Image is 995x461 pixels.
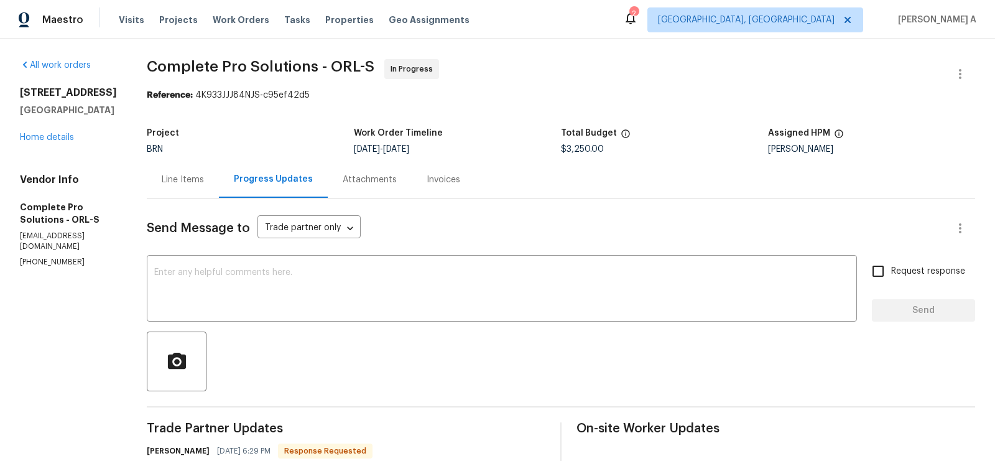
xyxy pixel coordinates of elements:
span: - [354,145,409,154]
a: Home details [20,133,74,142]
h5: Assigned HPM [768,129,830,137]
div: [PERSON_NAME] [768,145,975,154]
span: On-site Worker Updates [576,422,975,435]
span: $3,250.00 [561,145,604,154]
span: Complete Pro Solutions - ORL-S [147,59,374,74]
div: Invoices [427,174,460,186]
span: Send Message to [147,222,250,235]
span: [DATE] 6:29 PM [217,445,271,457]
span: Geo Assignments [389,14,470,26]
h2: [STREET_ADDRESS] [20,86,117,99]
h4: Vendor Info [20,174,117,186]
span: Trade Partner Updates [147,422,545,435]
h5: Complete Pro Solutions - ORL-S [20,201,117,226]
div: Progress Updates [234,173,313,185]
span: [DATE] [383,145,409,154]
a: All work orders [20,61,91,70]
span: [PERSON_NAME] A [893,14,976,26]
div: 4K933JJJ84NJS-c95ef42d5 [147,89,975,101]
span: Properties [325,14,374,26]
div: 2 [629,7,638,20]
p: [EMAIL_ADDRESS][DOMAIN_NAME] [20,231,117,252]
div: Trade partner only [257,218,361,239]
span: Projects [159,14,198,26]
h5: Work Order Timeline [354,129,443,137]
span: In Progress [391,63,438,75]
span: Visits [119,14,144,26]
div: Attachments [343,174,397,186]
h6: [PERSON_NAME] [147,445,210,457]
h5: [GEOGRAPHIC_DATA] [20,104,117,116]
h5: Project [147,129,179,137]
span: [DATE] [354,145,380,154]
span: Request response [891,265,965,278]
p: [PHONE_NUMBER] [20,257,117,268]
span: The hpm assigned to this work order. [834,129,844,145]
span: BRN [147,145,163,154]
span: [GEOGRAPHIC_DATA], [GEOGRAPHIC_DATA] [658,14,835,26]
span: Tasks [284,16,310,24]
span: Maestro [42,14,83,26]
span: Response Requested [279,445,371,457]
b: Reference: [147,91,193,100]
h5: Total Budget [561,129,617,137]
div: Line Items [162,174,204,186]
span: Work Orders [213,14,269,26]
span: The total cost of line items that have been proposed by Opendoor. This sum includes line items th... [621,129,631,145]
